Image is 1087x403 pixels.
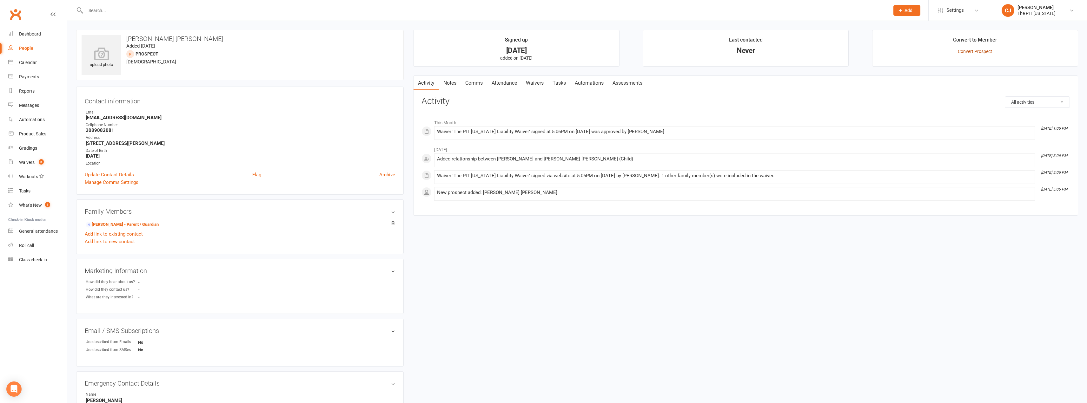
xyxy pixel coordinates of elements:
[8,41,67,55] a: People
[19,257,47,262] div: Class check-in
[19,188,30,193] div: Tasks
[84,6,885,15] input: Search...
[86,148,395,154] div: Date of Birth
[19,60,37,65] div: Calendar
[19,243,34,248] div: Roll call
[138,280,175,284] strong: -
[19,46,33,51] div: People
[19,146,37,151] div: Gradings
[86,294,138,300] div: What are they interested in?
[39,159,44,165] span: 6
[8,70,67,84] a: Payments
[1002,4,1014,17] div: CJ
[8,155,67,170] a: Waivers 6
[548,76,570,90] a: Tasks
[521,76,548,90] a: Waivers
[608,76,647,90] a: Assessments
[85,380,395,387] h3: Emergency Contact Details
[138,287,175,292] strong: -
[379,171,395,179] a: Archive
[8,224,67,238] a: General attendance kiosk mode
[419,55,613,61] p: added on [DATE]
[1041,153,1067,158] i: [DATE] 5:06 PM
[85,95,395,105] h3: Contact information
[893,5,920,16] button: Add
[1041,187,1067,192] i: [DATE] 5:06 PM
[421,143,1070,153] li: [DATE]
[437,190,1032,195] div: New prospect added: [PERSON_NAME] [PERSON_NAME]
[439,76,461,90] a: Notes
[85,179,138,186] a: Manage Comms Settings
[86,347,138,353] div: Unsubscribed from SMSes
[8,84,67,98] a: Reports
[6,381,22,397] div: Open Intercom Messenger
[45,202,50,207] span: 1
[86,160,395,166] div: Location
[19,103,39,108] div: Messages
[85,327,395,334] h3: Email / SMS Subscriptions
[252,171,261,179] a: Flag
[86,287,138,293] div: How did they contact us?
[82,47,121,68] div: upload photo
[437,156,1032,162] div: Added relationship between [PERSON_NAME] and [PERSON_NAME] [PERSON_NAME] (Child)
[86,392,138,398] div: Name
[19,31,41,36] div: Dashboard
[86,127,395,133] strong: 2089082081
[905,8,912,13] span: Add
[86,140,395,146] strong: [STREET_ADDRESS][PERSON_NAME]
[19,131,46,136] div: Product Sales
[136,51,158,56] snap: prospect
[126,59,176,65] span: [DEMOGRAPHIC_DATA]
[86,279,138,285] div: How did they hear about us?
[19,174,38,179] div: Workouts
[8,141,67,155] a: Gradings
[1017,10,1056,16] div: The PIT [US_STATE]
[8,170,67,184] a: Workouts
[86,135,395,141] div: Address
[85,171,134,179] a: Update Contact Details
[19,229,58,234] div: General attendance
[570,76,608,90] a: Automations
[419,47,613,54] div: [DATE]
[19,160,35,165] div: Waivers
[19,117,45,122] div: Automations
[8,113,67,127] a: Automations
[421,96,1070,106] h3: Activity
[86,339,138,345] div: Unsubscribed from Emails
[8,238,67,253] a: Roll call
[461,76,487,90] a: Comms
[8,198,67,212] a: What's New1
[85,238,135,245] a: Add link to new contact
[86,221,159,228] a: [PERSON_NAME] - Parent / Guardian
[437,129,1032,134] div: Waiver 'The PIT [US_STATE] Liability Waiver' signed at 5:06PM on [DATE] was approved by [PERSON_N...
[19,203,42,208] div: What's New
[8,27,67,41] a: Dashboard
[19,74,39,79] div: Payments
[437,173,1032,179] div: Waiver 'The PIT [US_STATE] Liability Waiver' signed via website at 5:06PM on [DATE] by [PERSON_NA...
[86,122,395,128] div: Cellphone Number
[86,153,395,159] strong: [DATE]
[8,6,23,22] a: Clubworx
[86,115,395,120] strong: [EMAIL_ADDRESS][DOMAIN_NAME]
[8,184,67,198] a: Tasks
[86,109,395,115] div: Email
[729,36,763,47] div: Last contacted
[487,76,521,90] a: Attendance
[1017,5,1056,10] div: [PERSON_NAME]
[82,35,398,42] h3: [PERSON_NAME] [PERSON_NAME]
[19,88,35,94] div: Reports
[421,116,1070,126] li: This Month
[946,3,964,17] span: Settings
[1041,126,1067,131] i: [DATE] 1:05 PM
[8,253,67,267] a: Class kiosk mode
[649,47,843,54] div: Never
[1041,170,1067,175] i: [DATE] 5:06 PM
[138,340,175,345] strong: No
[138,295,175,300] strong: -
[85,230,143,238] a: Add link to existing contact
[138,348,175,352] strong: No
[85,267,395,274] h3: Marketing Information
[8,98,67,113] a: Messages
[414,76,439,90] a: Activity
[505,36,528,47] div: Signed up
